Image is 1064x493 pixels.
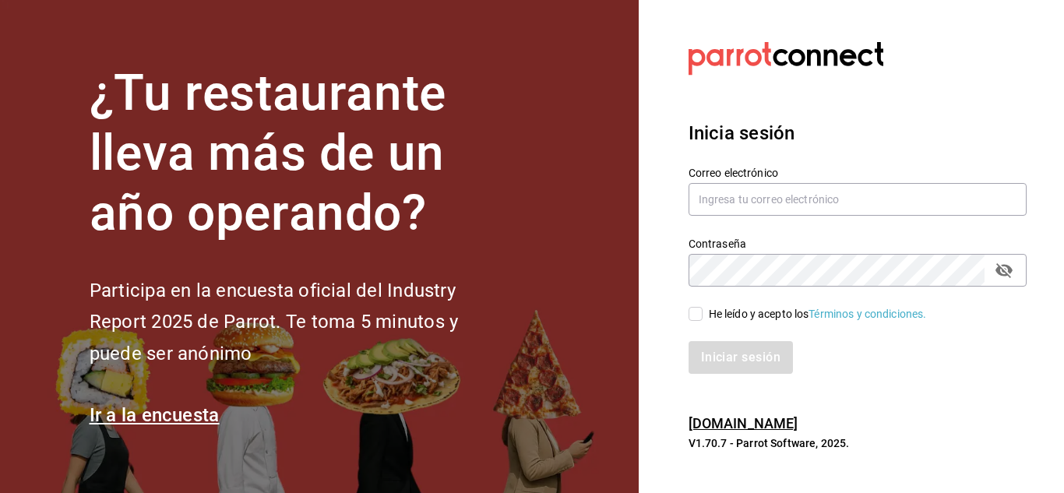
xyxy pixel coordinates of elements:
div: He leído y acepto los [709,306,927,322]
button: passwordField [991,257,1017,283]
h2: Participa en la encuesta oficial del Industry Report 2025 de Parrot. Te toma 5 minutos y puede se... [90,275,510,370]
label: Contraseña [689,238,1027,249]
label: Correo electrónico [689,167,1027,178]
h1: ¿Tu restaurante lleva más de un año operando? [90,64,510,243]
h3: Inicia sesión [689,119,1027,147]
input: Ingresa tu correo electrónico [689,183,1027,216]
a: Ir a la encuesta [90,404,220,426]
a: Términos y condiciones. [809,308,926,320]
a: [DOMAIN_NAME] [689,415,798,431]
p: V1.70.7 - Parrot Software, 2025. [689,435,1027,451]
